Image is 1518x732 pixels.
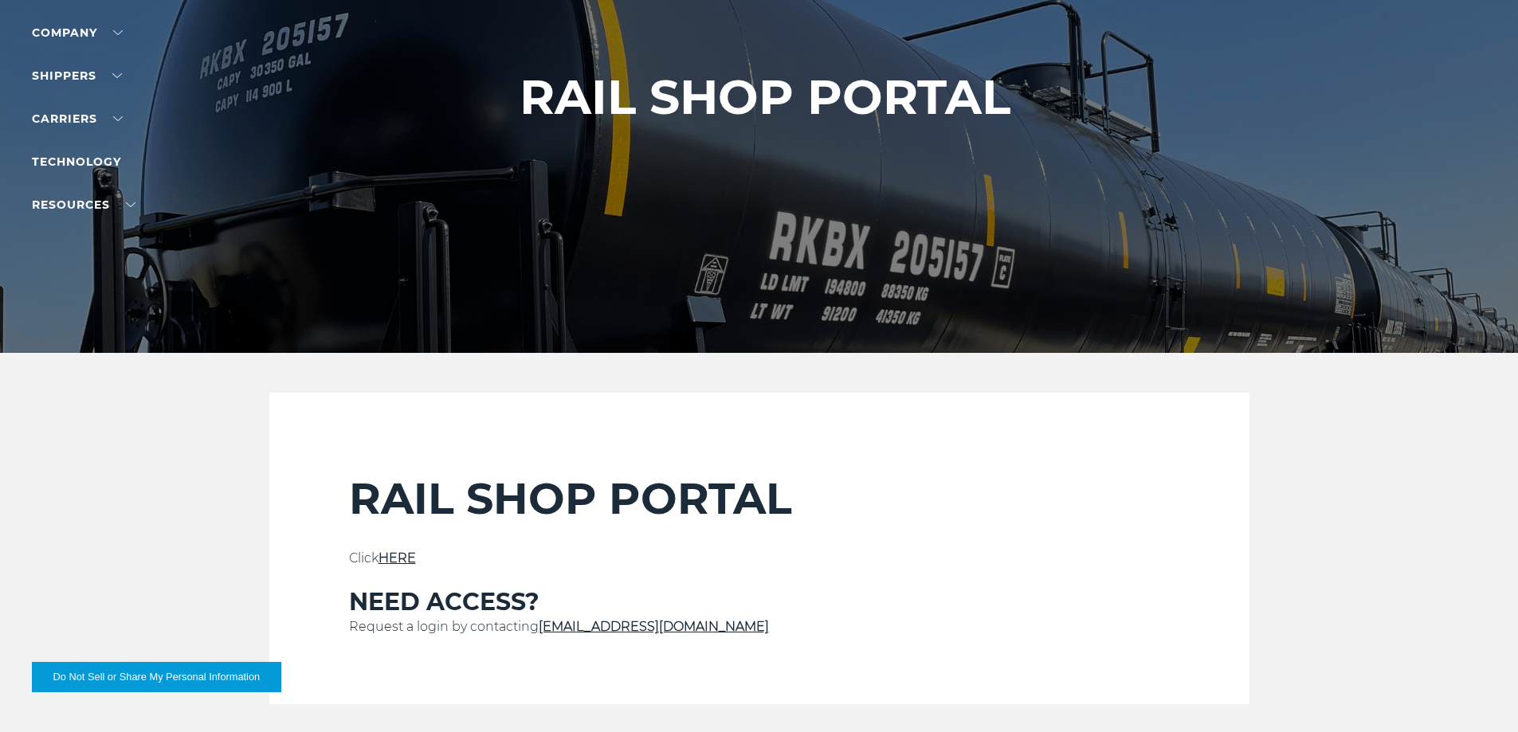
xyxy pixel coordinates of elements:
h2: RAIL SHOP PORTAL [349,472,1170,525]
a: SHIPPERS [32,69,122,83]
p: Request a login by contacting [349,617,1170,636]
button: Do Not Sell or Share My Personal Information [32,662,281,692]
a: Company [32,25,123,40]
a: Carriers [32,112,123,126]
a: HERE [379,550,416,566]
p: Click [349,549,1170,568]
a: [EMAIL_ADDRESS][DOMAIN_NAME] [539,619,769,634]
h3: NEED ACCESS? [349,587,1170,617]
h1: RAIL SHOP PORTAL [520,70,1010,124]
a: RESOURCES [32,198,135,212]
a: Technology [32,155,121,169]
